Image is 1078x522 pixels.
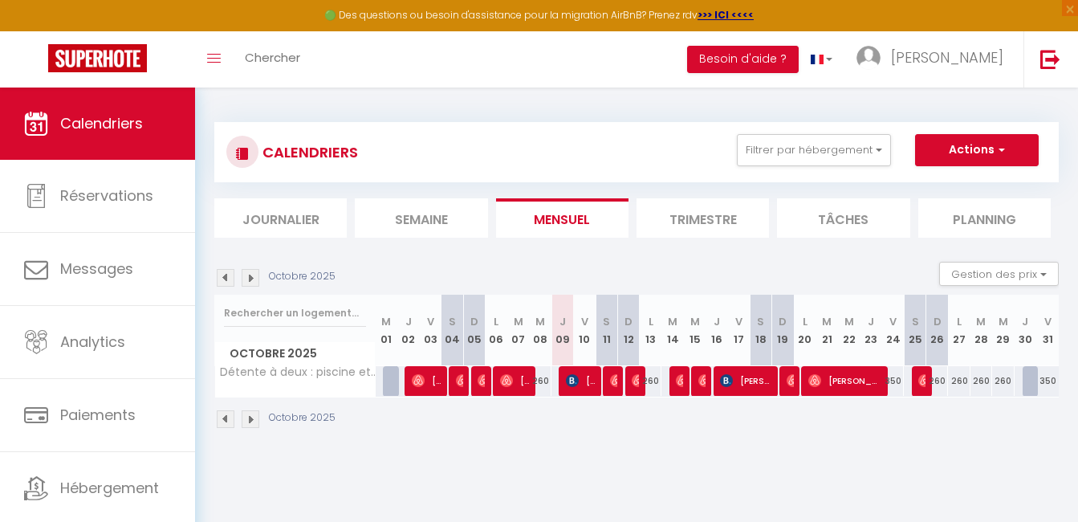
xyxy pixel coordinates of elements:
[530,366,551,396] div: 260
[844,31,1023,88] a: ... [PERSON_NAME]
[757,314,764,329] abbr: S
[999,314,1008,329] abbr: M
[478,365,485,396] span: [PERSON_NAME]
[668,314,677,329] abbr: M
[918,198,1051,238] li: Planning
[376,295,397,366] th: 01
[617,295,639,366] th: 12
[60,332,125,352] span: Analytics
[218,366,378,378] span: Détente à deux : piscine et spa
[737,134,891,166] button: Filtrer par hébergement
[48,44,147,72] img: Super Booking
[60,259,133,279] span: Messages
[970,295,992,366] th: 28
[891,47,1003,67] span: [PERSON_NAME]
[596,295,617,366] th: 11
[714,314,720,329] abbr: J
[449,314,456,329] abbr: S
[269,269,336,284] p: Octobre 2025
[777,198,909,238] li: Tâches
[687,46,799,73] button: Besoin d'aide ?
[882,295,904,366] th: 24
[934,314,942,329] abbr: D
[794,295,816,366] th: 20
[926,295,948,366] th: 26
[661,295,683,366] th: 14
[551,295,573,366] th: 09
[728,295,750,366] th: 17
[822,314,832,329] abbr: M
[838,295,860,366] th: 22
[844,314,854,329] abbr: M
[1022,314,1028,329] abbr: J
[992,295,1014,366] th: 29
[808,365,881,396] span: [PERSON_NAME]
[632,365,639,396] span: [PERSON_NAME]
[1040,49,1060,69] img: logout
[698,8,754,22] a: >>> ICI <<<<
[912,314,919,329] abbr: S
[456,365,463,396] span: [PERSON_NAME]
[397,295,419,366] th: 02
[750,295,771,366] th: 18
[470,314,478,329] abbr: D
[574,295,596,366] th: 10
[224,299,366,328] input: Rechercher un logement...
[816,295,838,366] th: 21
[992,366,1014,396] div: 260
[496,198,628,238] li: Mensuel
[245,49,300,66] span: Chercher
[486,295,507,366] th: 06
[215,342,375,365] span: Octobre 2025
[856,46,881,70] img: ...
[269,410,336,426] p: Octobre 2025
[530,295,551,366] th: 08
[610,365,617,396] span: [PERSON_NAME]
[1044,314,1052,329] abbr: V
[926,366,948,396] div: 260
[868,314,874,329] abbr: J
[970,366,992,396] div: 260
[463,295,485,366] th: 05
[649,314,653,329] abbr: L
[948,295,970,366] th: 27
[581,314,588,329] abbr: V
[500,365,529,396] span: [PERSON_NAME]
[566,365,595,396] span: [PERSON_NAME]
[706,295,727,366] th: 16
[803,314,807,329] abbr: L
[948,366,970,396] div: 260
[355,198,487,238] li: Semaine
[233,31,312,88] a: Chercher
[412,365,441,396] span: [PERSON_NAME]
[957,314,962,329] abbr: L
[381,314,391,329] abbr: M
[772,295,794,366] th: 19
[427,314,434,329] abbr: V
[60,186,153,206] span: Réservations
[939,262,1059,286] button: Gestion des prix
[419,295,441,366] th: 03
[603,314,610,329] abbr: S
[258,134,358,170] h3: CALENDRIERS
[698,365,706,396] span: [PERSON_NAME]
[720,365,771,396] span: [PERSON_NAME] Freiburghaus
[640,366,661,396] div: 260
[904,295,925,366] th: 25
[976,314,986,329] abbr: M
[1036,295,1059,366] th: 31
[494,314,498,329] abbr: L
[405,314,412,329] abbr: J
[1036,366,1059,396] div: 350
[882,366,904,396] div: 350
[640,295,661,366] th: 13
[60,478,159,498] span: Hébergement
[559,314,566,329] abbr: J
[735,314,742,329] abbr: V
[60,405,136,425] span: Paiements
[787,365,794,396] span: [PERSON_NAME]
[779,314,787,329] abbr: D
[514,314,523,329] abbr: M
[624,314,633,329] abbr: D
